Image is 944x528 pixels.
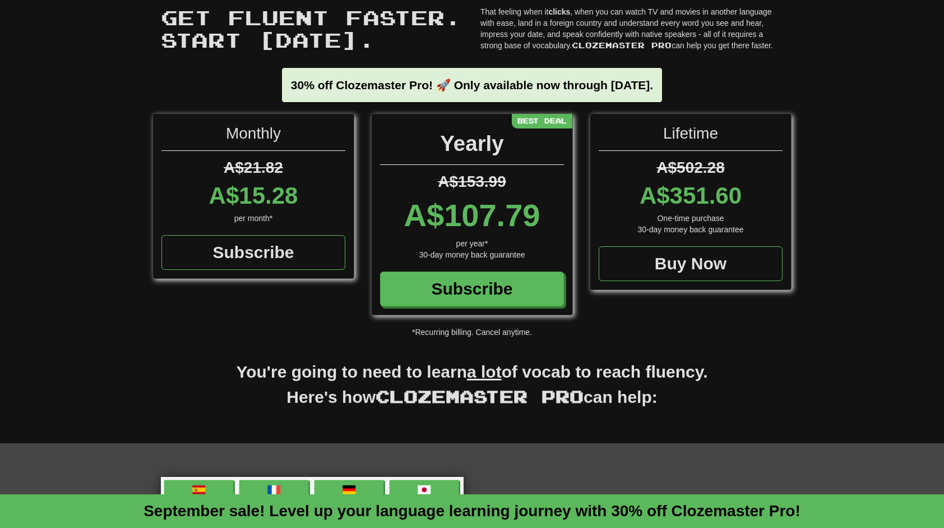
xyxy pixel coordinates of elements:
[380,249,564,260] div: 30-day money back guarantee
[380,238,564,249] div: per year*
[467,362,502,381] u: a lot
[599,224,783,235] div: 30-day money back guarantee
[380,272,564,306] a: Subscribe
[291,79,653,91] strong: 30% off Clozemaster Pro! 🚀 Only available now through [DATE].
[512,114,572,128] div: Best Deal
[161,213,345,224] div: per month*
[161,235,345,270] a: Subscribe
[599,179,783,213] div: A$351.60
[380,128,564,165] div: Yearly
[144,502,800,520] a: September sale! Level up your language learning journey with 30% off Clozemaster Pro!
[599,246,783,281] a: Buy Now
[599,213,783,224] div: One-time purchase
[656,159,724,176] span: A$502.28
[438,173,506,190] span: A$153.99
[380,193,564,238] div: A$107.79
[224,159,283,176] span: A$21.82
[161,122,345,151] div: Monthly
[548,7,570,16] strong: clicks
[599,122,783,151] div: Lifetime
[152,360,792,421] h2: You're going to need to learn of vocab to reach fluency. Here's how can help:
[572,40,672,50] span: Clozemaster Pro
[161,179,345,213] div: A$15.28
[376,386,584,406] span: Clozemaster Pro
[161,5,461,52] span: Get fluent faster. Start [DATE].
[480,6,783,51] p: That feeling when it , when you can watch TV and movies in another language with ease, land in a ...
